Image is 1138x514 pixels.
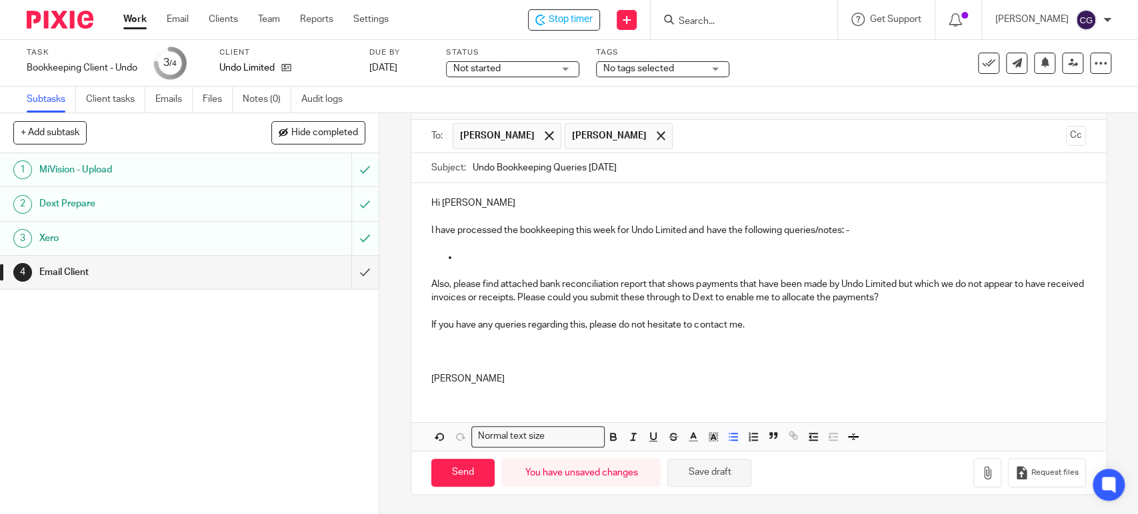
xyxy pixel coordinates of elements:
div: 2 [13,195,32,214]
div: Bookkeeping Client - Undo [27,61,137,75]
label: Tags [596,47,729,58]
input: Search [677,16,797,28]
h1: MiVision - Upload [39,160,239,180]
span: [PERSON_NAME] [460,129,535,142]
span: No tags selected [603,64,674,73]
div: Search for option [471,426,605,447]
span: Hide completed [291,128,358,138]
p: Hi [PERSON_NAME] [431,196,1085,210]
div: 4 [13,263,32,282]
p: [PERSON_NAME] [995,13,1069,26]
div: 1 [13,160,32,179]
a: Audit logs [301,87,353,113]
button: Save draft [667,459,751,487]
a: Client tasks [86,87,145,113]
a: Files [203,87,233,113]
a: Team [258,13,280,26]
span: Stop timer [549,13,593,27]
label: Task [27,47,137,58]
small: /4 [169,60,177,67]
label: Status [446,47,579,58]
h1: Dext Prepare [39,194,239,214]
a: Emails [155,87,193,113]
div: 3 [163,55,177,71]
span: Get Support [870,15,921,24]
span: Normal text size [475,429,547,443]
div: 3 [13,229,32,248]
img: svg%3E [1075,9,1097,31]
a: Notes (0) [243,87,291,113]
a: Work [123,13,147,26]
label: To: [431,129,446,142]
a: Clients [209,13,238,26]
button: Request files [1008,458,1085,488]
h1: Email Client [39,262,239,282]
input: Send [431,459,495,487]
a: Reports [300,13,333,26]
img: Pixie [27,11,93,29]
p: Undo Limited [219,61,275,75]
label: Due by [369,47,429,58]
p: I have processed the bookkeeping this week for Undo Limited and have the following queries/notes: - [431,224,1085,237]
a: Email [167,13,189,26]
label: Subject: [431,161,466,174]
a: Settings [353,13,389,26]
button: Cc [1066,126,1086,146]
span: Not started [453,64,501,73]
label: Client [219,47,353,58]
span: [PERSON_NAME] [572,129,647,142]
input: Search for option [549,429,597,443]
button: + Add subtask [13,121,87,144]
button: Hide completed [271,121,365,144]
p: [PERSON_NAME] [431,372,1085,385]
div: Undo Limited - Bookkeeping Client - Undo [528,9,600,31]
a: Subtasks [27,87,76,113]
div: You have unsaved changes [501,458,661,487]
h1: Xero [39,228,239,248]
p: Also, please find attached bank reconciliation report that shows payments that have been made by ... [431,278,1085,305]
p: If you have any queries regarding this, please do not hesitate to contact me. [431,318,1085,332]
span: Request files [1031,467,1079,478]
span: [DATE] [369,63,397,73]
